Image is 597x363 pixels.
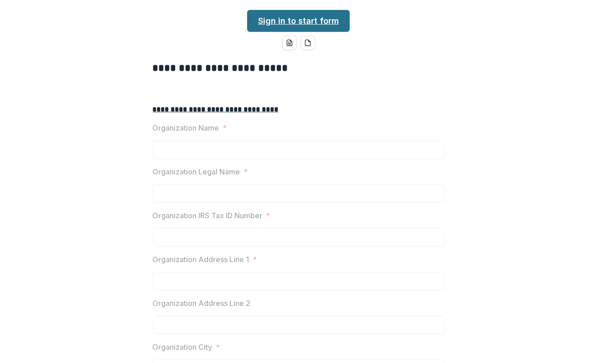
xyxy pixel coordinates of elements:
[153,254,249,265] p: Organization Address Line 1
[153,166,240,177] p: Organization Legal Name
[282,36,297,50] button: word-download
[153,342,213,352] p: Organization City
[247,10,350,32] a: Sign in to start form
[153,210,263,221] p: Organization IRS Tax ID Number
[301,36,315,50] button: pdf-download
[153,122,219,133] p: Organization Name
[153,298,251,309] p: Organization Address Line 2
